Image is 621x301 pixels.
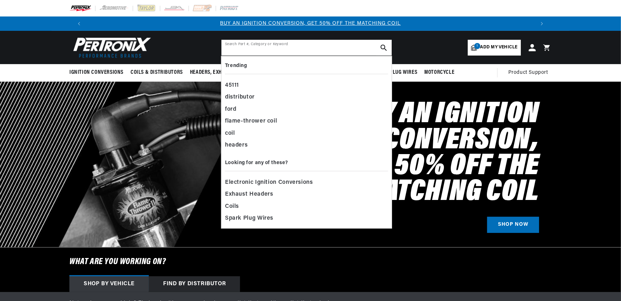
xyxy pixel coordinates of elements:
[149,276,240,292] div: Find by Distributor
[370,64,421,81] summary: Spark Plug Wires
[221,40,392,56] input: Search Part #, Category or Keyword
[220,21,401,26] a: BUY AN IGNITION CONVERSION, GET 50% OFF THE MATCHING COIL
[52,248,569,276] h6: What are you working on?
[72,16,86,31] button: Translation missing: en.sections.announcements.previous_announcement
[86,20,535,28] div: Announcement
[52,16,569,31] slideshow-component: Translation missing: en.sections.announcements.announcement_bar
[474,43,480,49] span: 1
[225,115,388,128] div: flame-thrower coil
[225,139,388,152] div: headers
[225,80,388,92] div: 45111
[225,178,313,188] span: Electronic Ignition Conversions
[487,217,539,233] a: SHOP NOW
[131,69,183,76] span: Coils & Distributors
[225,63,247,68] b: Trending
[225,160,288,166] b: Looking for any of these?
[69,35,152,60] img: Pertronix
[225,190,273,200] span: Exhaust Headers
[468,40,521,56] a: 1Add my vehicle
[421,64,458,81] summary: Motorcycle
[86,20,535,28] div: 1 of 3
[480,44,518,51] span: Add my vehicle
[225,128,388,140] div: coil
[225,91,388,104] div: distributor
[127,64,186,81] summary: Coils & Distributors
[190,69,274,76] span: Headers, Exhausts & Components
[69,69,123,76] span: Ignition Conversions
[376,40,392,56] button: search button
[508,64,552,81] summary: Product Support
[424,69,454,76] span: Motorcycle
[225,104,388,116] div: ford
[69,276,149,292] div: Shop by vehicle
[374,69,417,76] span: Spark Plug Wires
[535,16,549,31] button: Translation missing: en.sections.announcements.next_announcement
[508,69,548,77] span: Product Support
[69,64,127,81] summary: Ignition Conversions
[225,202,239,212] span: Coils
[225,214,273,224] span: Spark Plug Wires
[186,64,277,81] summary: Headers, Exhausts & Components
